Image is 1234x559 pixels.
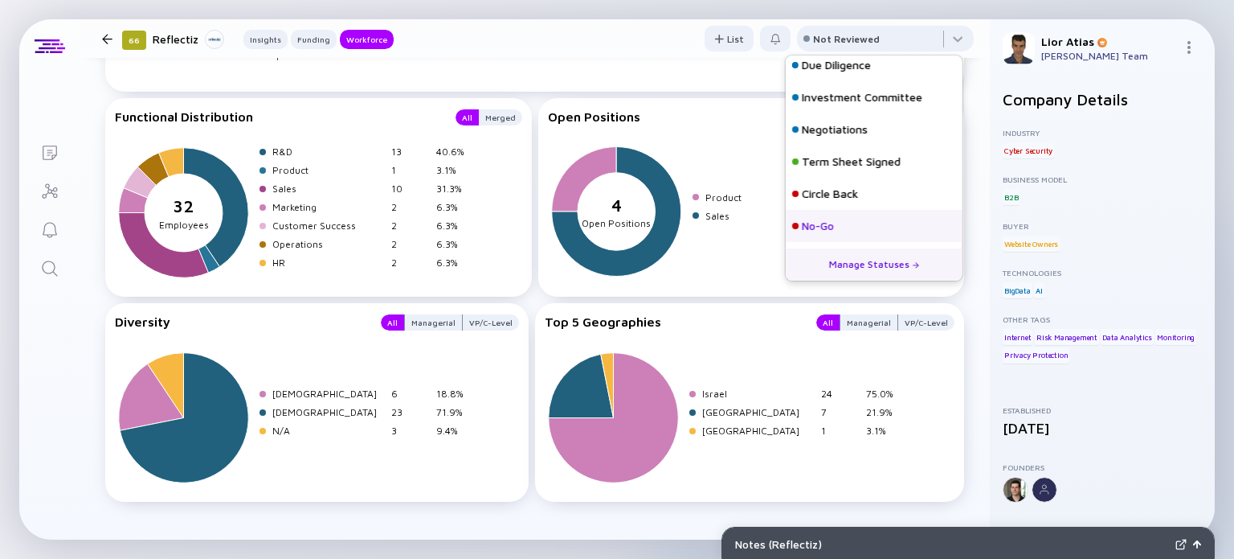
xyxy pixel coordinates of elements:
[702,425,815,437] div: [GEOGRAPHIC_DATA]
[340,30,394,49] button: Workforce
[391,238,430,250] div: 2
[802,218,834,234] div: No-Go
[272,406,385,418] div: [DEMOGRAPHIC_DATA]
[391,201,430,213] div: 2
[1003,175,1202,184] div: Business Model
[19,248,80,286] a: Search
[548,109,955,124] div: Open Positions
[1003,142,1054,158] div: Cyber Security
[1003,405,1202,415] div: Established
[1155,329,1196,345] div: Monitoring
[821,425,860,437] div: 1
[1035,329,1099,345] div: Risk Management
[122,31,146,50] div: 66
[1003,314,1202,324] div: Other Tags
[1003,420,1202,437] div: [DATE]
[436,146,475,158] div: 40.6%
[272,201,385,213] div: Marketing
[816,314,840,331] button: All
[1003,221,1202,231] div: Buyer
[479,109,522,125] button: Merged
[272,425,385,437] div: N/A
[1175,539,1187,550] img: Expand Notes
[272,183,385,195] div: Sales
[821,388,860,400] div: 24
[19,132,80,171] a: Lists
[115,314,365,331] div: Diversity
[611,195,622,215] tspan: 4
[391,183,430,195] div: 10
[272,220,385,232] div: Customer Success
[1003,329,1032,345] div: Internet
[1003,282,1032,298] div: BigData
[436,164,475,176] div: 3.1%
[436,220,475,232] div: 6.3%
[436,201,475,213] div: 6.3%
[705,27,754,51] div: List
[19,209,80,248] a: Reminders
[1041,35,1176,48] div: Lior Atias
[705,210,818,222] div: Sales
[391,220,430,232] div: 2
[1041,50,1176,62] div: [PERSON_NAME] Team
[705,191,818,203] div: Product
[866,406,905,418] div: 21.9%
[705,26,754,51] button: List
[821,406,860,418] div: 7
[1003,32,1035,64] img: Lior Profile Picture
[545,314,801,331] div: Top 5 Geographies
[436,257,475,269] div: 6.3%
[159,219,209,231] tspan: Employees
[813,33,880,45] div: Not Reviewed
[243,31,288,47] div: Insights
[866,388,905,400] div: 75.0%
[1003,347,1069,364] div: Privacy Protection
[702,388,815,400] div: Israel
[840,314,898,331] button: Managerial
[391,146,430,158] div: 13
[582,217,651,229] tspan: Open Positions
[391,406,430,418] div: 23
[1003,90,1202,109] h2: Company Details
[436,425,475,437] div: 9.4%
[391,425,430,437] div: 3
[436,406,475,418] div: 71.9%
[153,29,224,49] div: Reflectiz
[802,57,871,73] div: Due Diligence
[391,388,430,400] div: 6
[291,31,337,47] div: Funding
[436,238,475,250] div: 6.3%
[702,406,815,418] div: [GEOGRAPHIC_DATA]
[272,164,385,176] div: Product
[1183,41,1195,54] img: Menu
[866,425,905,437] div: 3.1%
[840,314,897,331] div: Managerial
[405,314,462,331] div: Managerial
[381,314,404,331] button: All
[1003,462,1202,472] div: Founders
[735,537,1169,551] div: Notes ( Reflectiz )
[272,146,385,158] div: R&D
[272,257,385,269] div: HR
[340,31,394,47] div: Workforce
[436,183,475,195] div: 31.3%
[436,388,475,400] div: 18.8%
[1193,541,1201,549] img: Open Notes
[1101,329,1153,345] div: Data Analytics
[456,109,479,125] button: All
[463,314,519,331] button: VP/C-Level
[391,257,430,269] div: 2
[802,154,901,170] div: Term Sheet Signed
[1003,189,1019,205] div: B2B
[391,164,430,176] div: 1
[802,186,858,202] div: Circle Back
[1003,268,1202,277] div: Technologies
[1003,236,1060,252] div: Website Owners
[898,314,954,331] div: VP/C-Level
[786,249,962,281] div: Manage Statuses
